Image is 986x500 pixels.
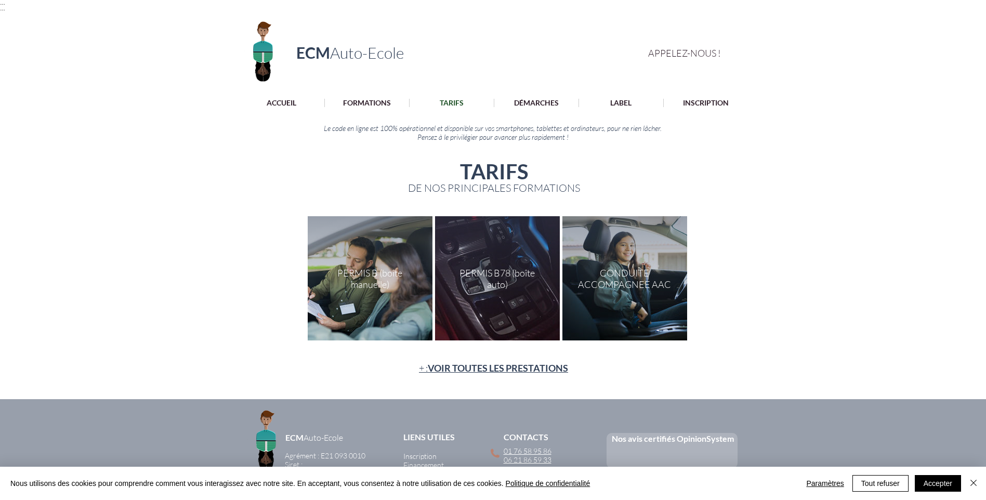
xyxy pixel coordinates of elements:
[626,445,721,468] iframe: Embedded Content
[296,43,330,62] span: ECM
[663,99,748,107] a: INSCRIPTION
[10,479,590,488] span: Nous utilisons des cookies pour comprendre comment vous interagissez avec notre site. En acceptan...
[504,432,548,442] span: CONTACTS
[296,43,404,62] a: ECMAuto-Ecole
[408,181,580,194] span: DE NOS PRINCIPALES FORMATIONS
[612,433,734,443] a: Nos avis certifiés OpinionSystem
[494,99,579,107] a: DÉMARCHES
[324,99,409,107] a: FORMATIONS
[509,99,564,107] p: DÉMARCHES
[506,479,590,488] a: Politique de confidentialité
[419,362,568,374] span: + :
[794,335,986,500] iframe: Wix Chat
[409,99,494,107] a: TARIFS
[504,446,551,455] a: 01 76 58 95 86
[915,475,961,492] button: Accepter
[338,99,396,107] p: FORMATIONS
[304,432,343,443] span: Auto-Ecole
[239,98,748,108] nav: Site
[261,99,301,107] p: ACCUEIL
[417,133,569,141] span: Pensez à le privilégier pour avancer plus rapidement !
[678,99,734,107] p: INSCRIPTION
[460,159,528,184] span: TARIFS
[324,124,662,133] span: Le code en ligne est 100% opérationnel et disponible sur vos smartphones, tablettes et ordinateur...
[403,460,444,469] a: Financement
[330,43,404,62] span: Auto-Ecole
[403,452,437,460] a: Inscription
[967,475,980,492] button: Fermer
[435,99,469,107] p: TARIFS
[403,432,455,442] span: LIENS UTILES
[419,362,568,374] a: + :VOIR TOUTES LES PRESTATIONS
[428,362,568,374] span: VOIR TOUTES LES PRESTATIONS
[504,455,551,464] a: 06 21 86 59 33
[579,99,663,107] a: LABEL
[852,475,909,492] button: Tout refuser
[806,476,844,491] span: Paramètres
[967,477,980,489] img: Fermer
[285,432,304,442] a: ECM
[239,99,324,107] a: ACCUEIL
[238,15,287,85] img: Logo ECM en-tête.png
[648,47,721,59] span: APPELEZ-NOUS !
[241,404,291,474] img: Logo ECM en-tête.png
[605,99,637,107] p: LABEL
[648,46,731,59] a: APPELEZ-NOUS !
